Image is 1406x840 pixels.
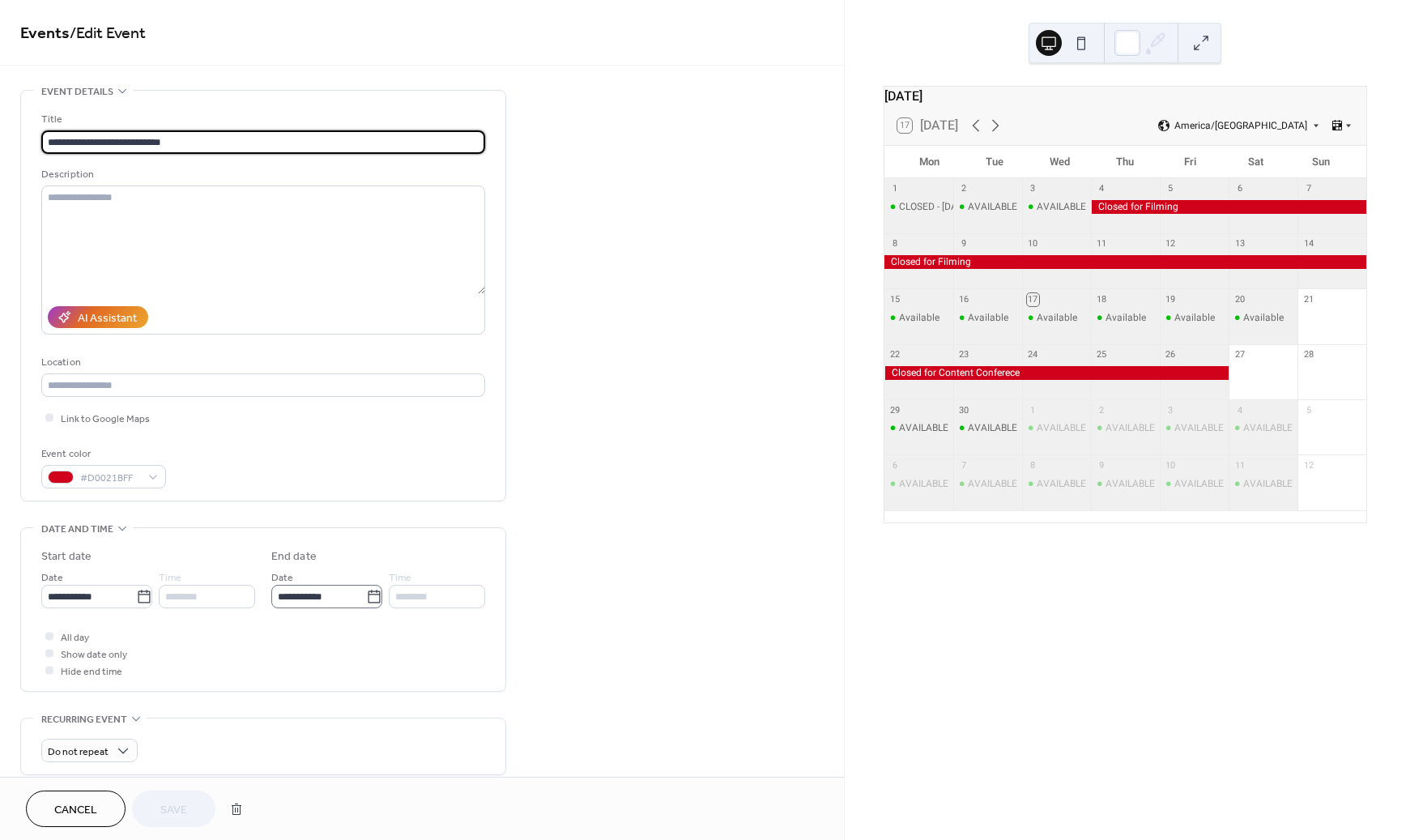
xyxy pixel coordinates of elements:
[1229,421,1297,435] div: AVAILABLE
[899,200,970,214] div: CLOSED - [DATE]
[41,446,163,463] div: Event color
[1233,238,1246,250] div: 13
[889,238,901,250] div: 8
[1233,459,1246,471] div: 11
[1028,146,1093,178] div: Wed
[1243,477,1293,491] div: AVAILABLE
[1233,293,1246,305] div: 20
[41,166,482,183] div: Description
[899,477,948,491] div: AVAILABLE
[1160,311,1229,325] div: Available
[1229,311,1297,325] div: Available
[958,293,970,305] div: 16
[1233,183,1246,195] div: 6
[78,310,137,327] div: AI Assistant
[962,146,1027,178] div: Tue
[1027,459,1039,471] div: 8
[61,629,89,646] span: All day
[159,569,181,586] span: Time
[1091,421,1160,435] div: AVAILABLE
[1022,477,1091,491] div: AVAILABLE
[968,311,1008,325] div: Available
[61,663,122,680] span: Hide end time
[1229,477,1297,491] div: AVAILABLE
[1096,404,1108,416] div: 2
[968,421,1017,435] div: AVAILABLE
[958,459,970,471] div: 7
[958,404,970,416] div: 30
[884,311,953,325] div: Available
[1233,349,1246,361] div: 27
[968,200,1017,214] div: AVAILABLE
[41,354,482,371] div: Location
[889,349,901,361] div: 22
[953,311,1022,325] div: Available
[889,183,901,195] div: 1
[953,421,1022,435] div: AVAILABLE
[1096,293,1108,305] div: 18
[1174,421,1224,435] div: AVAILABLE
[884,421,953,435] div: AVAILABLE
[41,711,127,728] span: Recurring event
[1302,404,1314,416] div: 5
[1160,421,1229,435] div: AVAILABLE
[1091,311,1160,325] div: Available
[884,366,1229,380] div: Closed for Content Conferece
[61,411,150,428] span: Link to Google Maps
[968,477,1017,491] div: AVAILABLE
[1022,421,1091,435] div: AVAILABLE
[1106,477,1155,491] div: AVAILABLE
[1091,200,1366,214] div: Closed for Filming
[1223,146,1288,178] div: Sat
[1037,477,1086,491] div: AVAILABLE
[1158,146,1223,178] div: Fri
[1022,200,1091,214] div: AVAILABLE
[80,470,140,487] span: #D0021BFF
[54,802,97,819] span: Cancel
[1243,311,1284,325] div: Available
[1037,421,1086,435] div: AVAILABLE
[1165,349,1177,361] div: 26
[884,200,953,214] div: CLOSED - labor day
[1165,293,1177,305] div: 19
[1302,183,1314,195] div: 7
[958,349,970,361] div: 23
[41,548,92,565] div: Start date
[41,111,482,128] div: Title
[61,646,127,663] span: Show date only
[1106,311,1146,325] div: Available
[1165,238,1177,250] div: 12
[389,569,411,586] span: Time
[1233,404,1246,416] div: 4
[1243,421,1293,435] div: AVAILABLE
[1174,121,1307,130] span: America/[GEOGRAPHIC_DATA]
[1096,238,1108,250] div: 11
[1302,238,1314,250] div: 14
[1165,183,1177,195] div: 5
[1096,183,1108,195] div: 4
[48,306,148,328] button: AI Assistant
[1027,349,1039,361] div: 24
[953,200,1022,214] div: AVAILABLE
[1165,459,1177,471] div: 10
[958,183,970,195] div: 2
[884,87,1366,106] div: [DATE]
[1096,349,1108,361] div: 25
[1106,421,1155,435] div: AVAILABLE
[1027,404,1039,416] div: 1
[1022,311,1091,325] div: Available
[1174,477,1224,491] div: AVAILABLE
[271,548,317,565] div: End date
[70,18,146,49] span: / Edit Event
[1096,459,1108,471] div: 9
[1037,311,1077,325] div: Available
[1174,311,1215,325] div: Available
[897,146,962,178] div: Mon
[1302,459,1314,471] div: 12
[41,83,113,100] span: Event details
[884,255,1366,269] div: Closed for Filming
[41,569,63,586] span: Date
[26,791,126,827] button: Cancel
[1302,349,1314,361] div: 28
